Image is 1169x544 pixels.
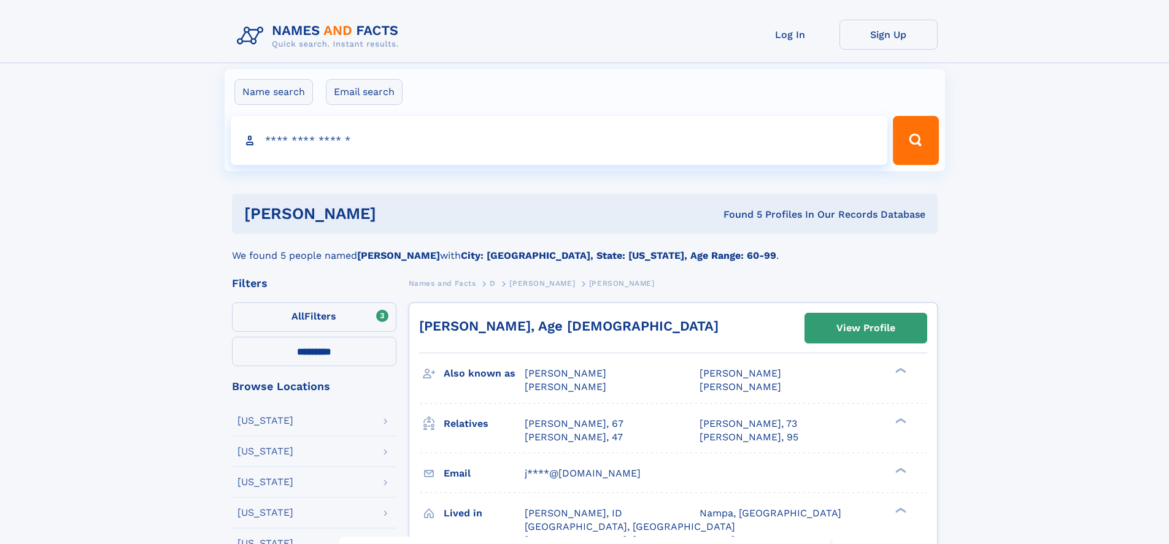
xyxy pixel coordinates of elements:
div: [US_STATE] [237,416,293,426]
div: We found 5 people named with . [232,234,938,263]
a: [PERSON_NAME], 67 [525,417,623,431]
a: [PERSON_NAME], 73 [700,417,797,431]
a: D [490,275,496,291]
div: [US_STATE] [237,508,293,518]
h3: Email [444,463,525,484]
label: Name search [234,79,313,105]
div: ❯ [892,367,907,375]
h1: [PERSON_NAME] [244,206,550,221]
span: [PERSON_NAME] [700,381,781,393]
div: [US_STATE] [237,477,293,487]
a: Log In [741,20,839,50]
div: ❯ [892,416,907,424]
span: [PERSON_NAME] [509,279,575,288]
h3: Relatives [444,413,525,434]
span: D [490,279,496,288]
img: Logo Names and Facts [232,20,409,53]
a: [PERSON_NAME], 95 [700,431,798,444]
div: [US_STATE] [237,446,293,456]
b: [PERSON_NAME] [357,250,440,261]
div: Browse Locations [232,381,396,392]
span: [PERSON_NAME], ID [525,507,622,519]
h3: Also known as [444,363,525,384]
div: ❯ [892,506,907,514]
input: search input [231,116,888,165]
h3: Lived in [444,503,525,524]
span: [PERSON_NAME] [700,367,781,379]
span: [PERSON_NAME] [589,279,655,288]
span: [PERSON_NAME] [525,367,606,379]
div: Found 5 Profiles In Our Records Database [550,208,925,221]
a: [PERSON_NAME] [509,275,575,291]
label: Email search [326,79,403,105]
div: Filters [232,278,396,289]
label: Filters [232,302,396,332]
span: Nampa, [GEOGRAPHIC_DATA] [700,507,841,519]
a: [PERSON_NAME], Age [DEMOGRAPHIC_DATA] [419,318,719,334]
button: Search Button [893,116,938,165]
div: View Profile [836,314,895,342]
span: All [291,310,304,322]
a: Sign Up [839,20,938,50]
a: [PERSON_NAME], 47 [525,431,623,444]
div: ❯ [892,466,907,474]
b: City: [GEOGRAPHIC_DATA], State: [US_STATE], Age Range: 60-99 [461,250,776,261]
span: [PERSON_NAME] [525,381,606,393]
a: View Profile [805,313,927,343]
a: Names and Facts [409,275,476,291]
span: [GEOGRAPHIC_DATA], [GEOGRAPHIC_DATA] [525,521,735,532]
